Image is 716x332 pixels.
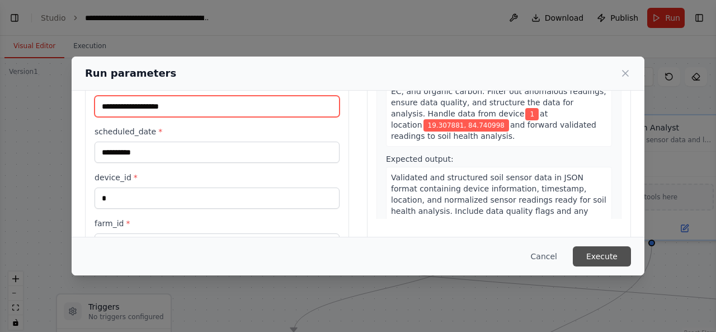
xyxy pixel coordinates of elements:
[391,53,606,118] span: Continuously monitor and process incoming IoT sensor data from soil monitoring devices. Validate ...
[391,109,548,129] span: at location
[386,155,454,163] span: Expected output:
[522,246,566,266] button: Cancel
[391,173,606,227] span: Validated and structured soil sensor data in JSON format containing device information, timestamp...
[95,126,340,137] label: scheduled_date
[391,120,596,141] span: and forward validated readings to soil health analysis.
[525,108,539,120] span: Variable: device_id
[423,119,509,132] span: Variable: farm_location
[573,246,631,266] button: Execute
[95,218,340,229] label: farm_id
[95,172,340,183] label: device_id
[85,66,176,81] h2: Run parameters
